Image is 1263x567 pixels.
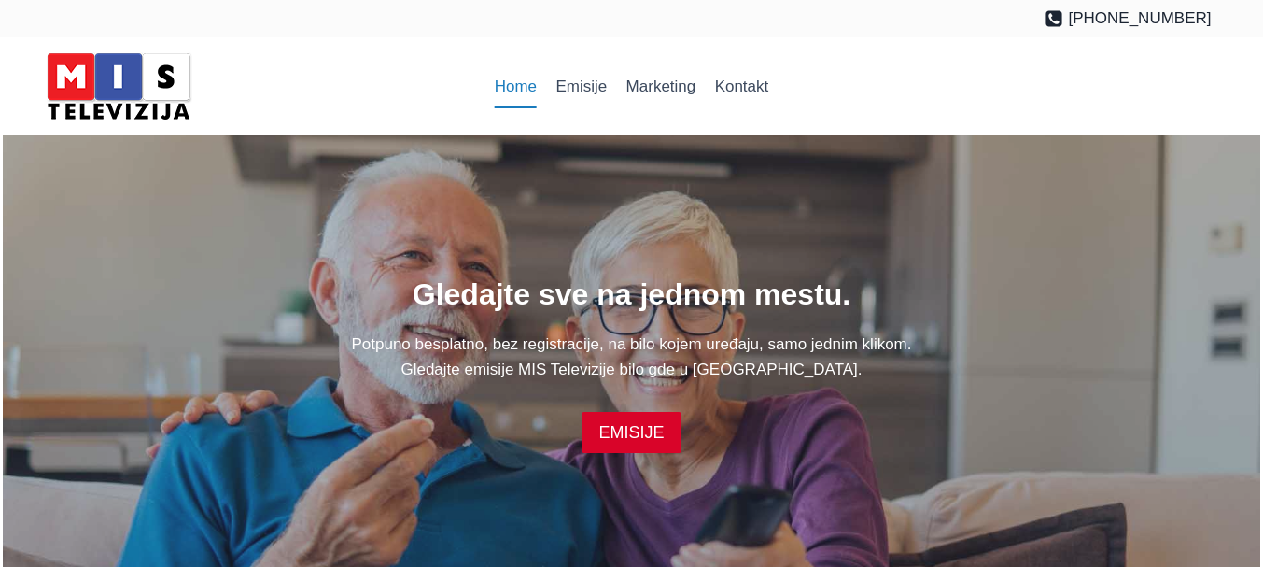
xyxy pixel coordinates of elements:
a: [PHONE_NUMBER] [1045,6,1212,31]
span: [PHONE_NUMBER] [1068,6,1211,31]
a: Home [485,64,547,109]
a: Emisije [546,64,616,109]
p: Potpuno besplatno, bez registracije, na bilo kojem uređaju, samo jednim klikom. Gledajte emisije ... [52,332,1212,382]
nav: Primary Navigation [485,64,779,109]
h1: Gledajte sve na jednom mestu. [52,272,1212,317]
a: EMISIJE [582,412,681,452]
a: Marketing [616,64,705,109]
a: Kontakt [705,64,778,109]
img: MIS Television [39,47,198,126]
